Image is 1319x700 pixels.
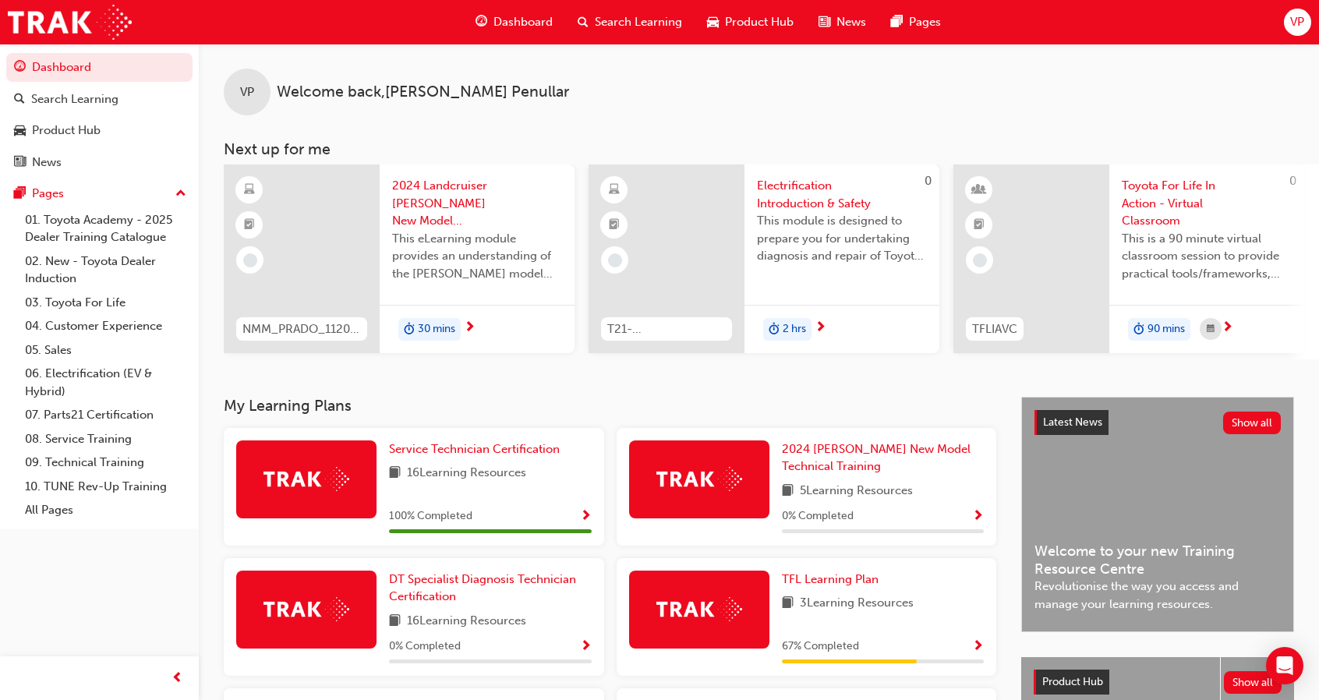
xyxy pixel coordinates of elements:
[14,93,25,107] span: search-icon
[418,320,455,338] span: 30 mins
[172,669,183,688] span: prev-icon
[757,177,927,212] span: Electrification Introduction & Safety
[1122,230,1292,283] span: This is a 90 minute virtual classroom session to provide practical tools/frameworks, behaviours a...
[19,498,193,522] a: All Pages
[32,122,101,140] div: Product Hub
[1034,543,1281,578] span: Welcome to your new Training Resource Centre
[953,164,1304,353] a: 0TFLIAVCToyota For Life In Action - Virtual ClassroomThis is a 90 minute virtual classroom sessio...
[476,12,487,32] span: guage-icon
[1289,174,1296,188] span: 0
[800,482,913,501] span: 5 Learning Resources
[244,215,255,235] span: booktick-icon
[578,12,589,32] span: search-icon
[277,83,569,101] span: Welcome back , [PERSON_NAME] Penullar
[974,180,985,200] span: learningResourceType_INSTRUCTOR_LED-icon
[595,13,682,31] span: Search Learning
[972,640,984,654] span: Show Progress
[806,6,879,38] a: news-iconNews
[1122,177,1292,230] span: Toyota For Life In Action - Virtual Classroom
[782,440,985,476] a: 2024 [PERSON_NAME] New Model Technical Training
[199,140,1319,158] h3: Next up for me
[707,12,719,32] span: car-icon
[782,482,794,501] span: book-icon
[19,451,193,475] a: 09. Technical Training
[6,85,193,114] a: Search Learning
[19,427,193,451] a: 08. Service Training
[389,507,472,525] span: 100 % Completed
[656,597,742,621] img: Trak
[909,13,941,31] span: Pages
[407,464,526,483] span: 16 Learning Resources
[19,314,193,338] a: 04. Customer Experience
[609,180,620,200] span: learningResourceType_ELEARNING-icon
[782,594,794,613] span: book-icon
[224,397,996,415] h3: My Learning Plans
[1034,670,1282,695] a: Product HubShow all
[6,53,193,82] a: Dashboard
[19,208,193,249] a: 01. Toyota Academy - 2025 Dealer Training Catalogue
[1224,671,1282,694] button: Show all
[263,597,349,621] img: Trak
[580,640,592,654] span: Show Progress
[1021,397,1294,632] a: Latest NewsShow allWelcome to your new Training Resource CentreRevolutionise the way you access a...
[6,179,193,208] button: Pages
[972,507,984,526] button: Show Progress
[815,321,826,335] span: next-icon
[1223,412,1282,434] button: Show all
[782,571,885,589] a: TFL Learning Plan
[1222,321,1233,335] span: next-icon
[392,230,562,283] span: This eLearning module provides an understanding of the [PERSON_NAME] model line-up and its Katash...
[589,164,939,353] a: 0T21-FOD_HVIS_PREREQElectrification Introduction & SafetyThis module is designed to prepare you f...
[608,253,622,267] span: learningRecordVerb_NONE-icon
[464,321,476,335] span: next-icon
[8,5,132,40] img: Trak
[891,12,903,32] span: pages-icon
[879,6,953,38] a: pages-iconPages
[14,187,26,201] span: pages-icon
[769,320,780,340] span: duration-icon
[19,362,193,403] a: 06. Electrification (EV & Hybrid)
[725,13,794,31] span: Product Hub
[1290,13,1304,31] span: VP
[1133,320,1144,340] span: duration-icon
[580,510,592,524] span: Show Progress
[782,638,859,656] span: 67 % Completed
[695,6,806,38] a: car-iconProduct Hub
[972,510,984,524] span: Show Progress
[389,440,566,458] a: Service Technician Certification
[6,148,193,177] a: News
[389,572,576,604] span: DT Specialist Diagnosis Technician Certification
[757,212,927,265] span: This module is designed to prepare you for undertaking diagnosis and repair of Toyota & Lexus Ele...
[224,164,575,353] a: NMM_PRADO_112024_MODULE_12024 Landcruiser [PERSON_NAME] New Model Mechanisms - Model Outline 1Thi...
[974,215,985,235] span: booktick-icon
[19,249,193,291] a: 02. New - Toyota Dealer Induction
[14,61,26,75] span: guage-icon
[244,180,255,200] span: learningResourceType_ELEARNING-icon
[19,475,193,499] a: 10. TUNE Rev-Up Training
[1207,320,1215,339] span: calendar-icon
[6,116,193,145] a: Product Hub
[973,253,987,267] span: learningRecordVerb_NONE-icon
[1034,578,1281,613] span: Revolutionise the way you access and manage your learning resources.
[972,637,984,656] button: Show Progress
[493,13,553,31] span: Dashboard
[240,83,254,101] span: VP
[925,174,932,188] span: 0
[32,185,64,203] div: Pages
[14,124,26,138] span: car-icon
[389,442,560,456] span: Service Technician Certification
[656,467,742,491] img: Trak
[19,338,193,362] a: 05. Sales
[463,6,565,38] a: guage-iconDashboard
[782,572,879,586] span: TFL Learning Plan
[565,6,695,38] a: search-iconSearch Learning
[1034,410,1281,435] a: Latest NewsShow all
[607,320,726,338] span: T21-FOD_HVIS_PREREQ
[243,253,257,267] span: learningRecordVerb_NONE-icon
[389,612,401,631] span: book-icon
[263,467,349,491] img: Trak
[407,612,526,631] span: 16 Learning Resources
[1042,675,1103,688] span: Product Hub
